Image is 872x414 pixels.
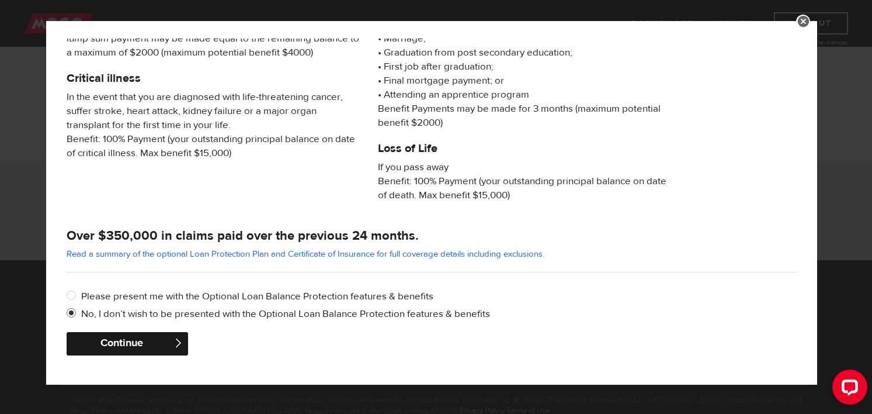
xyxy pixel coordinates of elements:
button: Continue [67,332,188,356]
label: Please present me with the Optional Loan Balance Protection features & benefits [81,289,797,303]
input: Please present me with the Optional Loan Balance Protection features & benefits [67,289,81,304]
input: No, I don’t wish to be presented with the Optional Loan Balance Protection features & benefits [67,307,81,322]
span: In the event that you are diagnosed with life-threatening cancer, suffer stroke, heart attack, ki... [67,90,360,160]
h4: Over $350,000 in claims paid over the previous 24 months. [67,227,797,244]
span:  [173,338,183,348]
a: Read a summary of the optional Loan Protection Plan and Certificate of Insurance for full coverag... [67,249,544,260]
iframe: LiveChat chat widget [823,365,872,414]
span: If you pass away Benefit: 100% Payment (your outstanding principal balance on date of death. Max ... [378,160,672,202]
h5: Critical illness [67,71,360,85]
label: No, I don’t wish to be presented with the Optional Loan Balance Protection features & benefits [81,307,797,321]
h5: Loss of Life [378,142,672,156]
